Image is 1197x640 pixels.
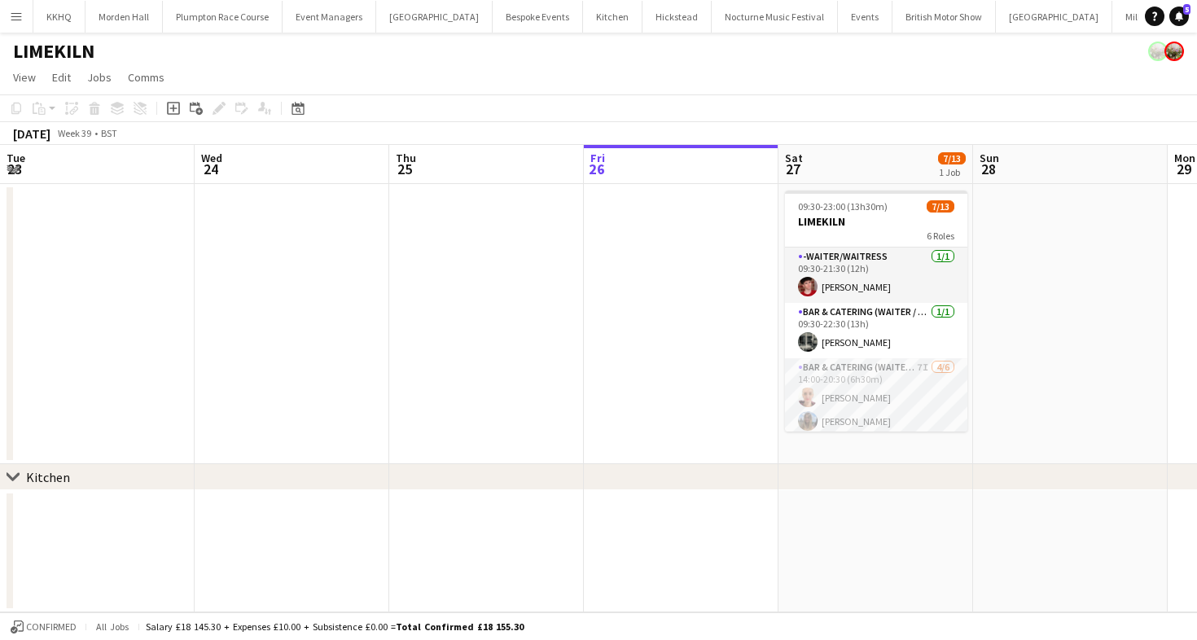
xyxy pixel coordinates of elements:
span: Mon [1174,151,1195,165]
span: 28 [977,160,999,178]
button: Confirmed [8,618,79,636]
span: 27 [783,160,803,178]
span: 5 [1183,4,1190,15]
span: Wed [201,151,222,165]
span: 7/13 [927,200,954,213]
button: Hickstead [642,1,712,33]
button: Bespoke Events [493,1,583,33]
span: Tue [7,151,25,165]
button: [GEOGRAPHIC_DATA] [376,1,493,33]
span: 24 [199,160,222,178]
span: Edit [52,70,71,85]
div: [DATE] [13,125,50,142]
span: 7/13 [938,152,966,164]
span: Thu [396,151,416,165]
span: All jobs [93,620,132,633]
app-user-avatar: Staffing Manager [1148,42,1168,61]
span: 26 [588,160,605,178]
button: Kitchen [583,1,642,33]
span: View [13,70,36,85]
span: Week 39 [54,127,94,139]
div: BST [101,127,117,139]
button: Morden Hall [85,1,163,33]
span: Sun [980,151,999,165]
span: 23 [4,160,25,178]
app-card-role: Bar & Catering (Waiter / waitress)7I4/614:00-20:30 (6h30m)[PERSON_NAME][PERSON_NAME] [785,358,967,532]
span: Confirmed [26,621,77,633]
button: Plumpton Race Course [163,1,283,33]
app-card-role: Bar & Catering (Waiter / waitress)1/109:30-22:30 (13h)[PERSON_NAME] [785,303,967,358]
button: [GEOGRAPHIC_DATA] [996,1,1112,33]
a: View [7,67,42,88]
span: Jobs [87,70,112,85]
a: Comms [121,67,171,88]
div: Kitchen [26,469,70,485]
button: Event Managers [283,1,376,33]
a: Edit [46,67,77,88]
div: Salary £18 145.30 + Expenses £10.00 + Subsistence £0.00 = [146,620,524,633]
span: 09:30-23:00 (13h30m) [798,200,888,213]
span: 29 [1172,160,1195,178]
div: 1 Job [939,166,965,178]
button: Nocturne Music Festival [712,1,838,33]
span: 6 Roles [927,230,954,242]
a: Jobs [81,67,118,88]
app-job-card: 09:30-23:00 (13h30m)7/13LIMEKILN6 Roles-Waiter/Waitress1/109:30-21:30 (12h)[PERSON_NAME]Bar & Cat... [785,191,967,432]
h3: LIMEKILN [785,214,967,229]
span: Total Confirmed £18 155.30 [396,620,524,633]
button: KKHQ [33,1,85,33]
a: 5 [1169,7,1189,26]
span: Sat [785,151,803,165]
app-user-avatar: Staffing Manager [1164,42,1184,61]
span: Fri [590,151,605,165]
h1: LIMEKILN [13,39,94,64]
span: 25 [393,160,416,178]
button: Events [838,1,892,33]
app-card-role: -Waiter/Waitress1/109:30-21:30 (12h)[PERSON_NAME] [785,248,967,303]
button: British Motor Show [892,1,996,33]
span: Comms [128,70,164,85]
